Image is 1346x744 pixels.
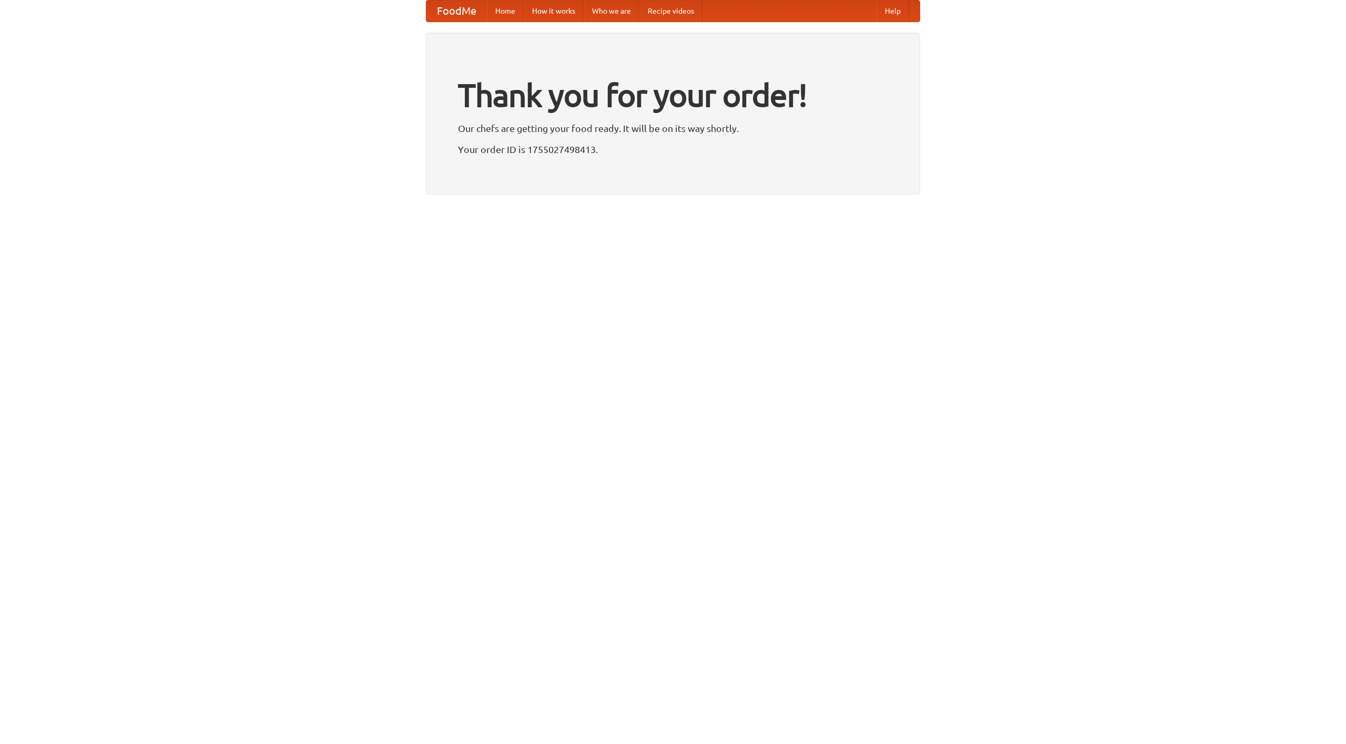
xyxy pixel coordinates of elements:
a: How it works [524,1,584,22]
h1: Thank you for your order! [458,70,888,120]
a: Recipe videos [639,1,702,22]
p: Our chefs are getting your food ready. It will be on its way shortly. [458,120,888,136]
p: Your order ID is 1755027498413. [458,141,888,157]
a: FoodMe [426,1,487,22]
a: Help [876,1,909,22]
a: Home [487,1,524,22]
a: Who we are [584,1,639,22]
